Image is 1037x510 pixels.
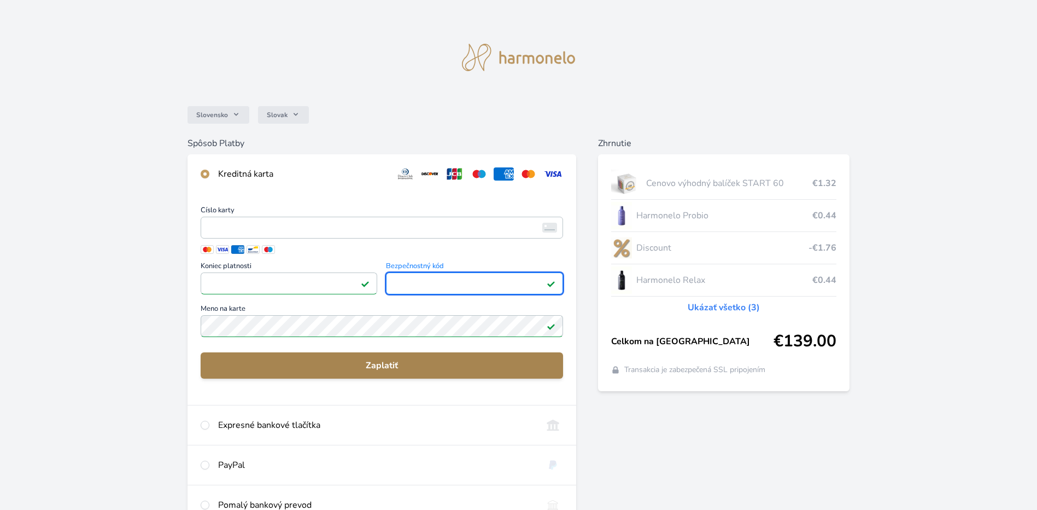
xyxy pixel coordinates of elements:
[386,263,563,273] span: Bezpečnostný kód
[812,177,836,190] span: €1.32
[611,170,642,197] img: start.jpg
[201,352,563,379] button: Zaplatiť
[218,167,386,181] div: Kreditná karta
[206,276,372,291] iframe: Iframe pre deň vypršania platnosti
[258,106,309,124] button: Slovak
[688,301,760,314] a: Ukázať všetko (3)
[206,220,558,235] iframe: Iframe pre číslo karty
[611,234,632,262] img: discount-lo.png
[469,167,489,181] img: maestro.svg
[201,305,563,315] span: Meno na karte
[636,274,813,287] span: Harmonelo Relax
[774,332,836,351] span: €139.00
[547,279,555,288] img: Pole je platné
[444,167,465,181] img: jcb.svg
[611,335,774,348] span: Celkom na [GEOGRAPHIC_DATA]
[812,209,836,222] span: €0.44
[188,137,576,150] h6: Spôsob Platby
[518,167,538,181] img: mc.svg
[611,202,632,229] img: CLEAN_PROBIO_se_stinem_x-lo.jpg
[218,419,534,432] div: Expresné bankové tlačítka
[542,223,557,233] img: card
[808,241,836,254] span: -€1.76
[361,279,370,288] img: Pole je platné
[624,364,765,375] span: Transakcia je zabezpečená SSL pripojením
[598,137,850,150] h6: Zhrnutie
[201,315,563,337] input: Meno na kartePole je platné
[543,459,563,472] img: paypal.svg
[494,167,514,181] img: amex.svg
[543,419,563,432] img: onlineBanking_SK.svg
[611,266,632,294] img: CLEAN_RELAX_se_stinem_x-lo.jpg
[209,359,554,372] span: Zaplatiť
[543,167,563,181] img: visa.svg
[420,167,440,181] img: discover.svg
[188,106,249,124] button: Slovensko
[218,459,534,472] div: PayPal
[395,167,415,181] img: diners.svg
[636,241,809,254] span: Discount
[547,322,555,331] img: Pole je platné
[636,209,813,222] span: Harmonelo Probio
[201,263,377,273] span: Koniec platnosti
[812,274,836,287] span: €0.44
[267,111,288,119] span: Slovak
[196,111,228,119] span: Slovensko
[646,177,812,190] span: Cenovo výhodný balíček START 60
[462,44,576,71] img: logo.svg
[201,207,563,217] span: Číslo karty
[391,276,558,291] iframe: Iframe pre bezpečnostný kód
